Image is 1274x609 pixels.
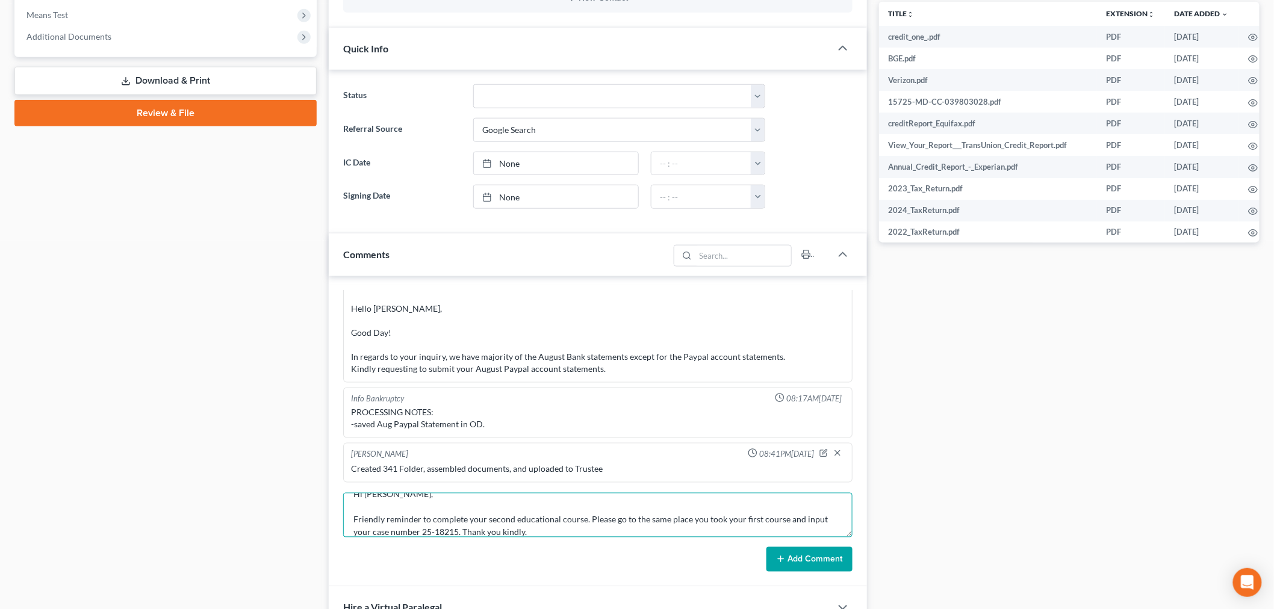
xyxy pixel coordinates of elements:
div: Open Intercom Messenger [1233,568,1262,597]
td: [DATE] [1165,91,1238,113]
a: Extensionunfold_more [1107,9,1155,18]
i: unfold_more [1148,11,1155,18]
label: Signing Date [337,185,467,209]
td: PDF [1097,69,1165,91]
td: 15725-MD-CC-039803028.pdf [879,91,1097,113]
a: Review & File [14,100,317,126]
a: None [474,152,638,175]
span: Additional Documents [26,31,111,42]
div: 4:54 PM EST [DATE] [DATE] Hello [PERSON_NAME], Good Day! In regards to your inquiry, we have majo... [351,279,845,375]
input: -- : -- [651,152,751,175]
td: [DATE] [1165,69,1238,91]
span: 08:41PM[DATE] [760,448,815,460]
label: Status [337,84,467,108]
td: [DATE] [1165,200,1238,221]
td: BGE.pdf [879,48,1097,69]
a: Date Added expand_more [1175,9,1229,18]
span: Comments [343,249,390,260]
i: unfold_more [907,11,915,18]
td: Verizon.pdf [879,69,1097,91]
td: [DATE] [1165,178,1238,200]
input: Search... [695,246,791,266]
td: 2023_Tax_Return.pdf [879,178,1097,200]
td: PDF [1097,48,1165,69]
span: Means Test [26,10,68,20]
td: PDF [1097,91,1165,113]
i: expand_more [1222,11,1229,18]
td: PDF [1097,26,1165,48]
td: View_Your_Report___TransUnion_Credit_Report.pdf [879,134,1097,156]
span: Quick Info [343,43,388,54]
td: [DATE] [1165,134,1238,156]
div: [PERSON_NAME] [351,448,408,460]
td: PDF [1097,200,1165,221]
td: PDF [1097,221,1165,243]
td: [DATE] [1165,221,1238,243]
input: -- : -- [651,185,751,208]
div: Info Bankruptcy [351,393,404,404]
span: 08:17AM[DATE] [787,393,842,404]
a: None [474,185,638,208]
td: 2022_TaxReturn.pdf [879,221,1097,243]
label: Referral Source [337,118,467,142]
td: 2024_TaxReturn.pdf [879,200,1097,221]
td: PDF [1097,156,1165,178]
label: IC Date [337,152,467,176]
td: creditReport_Equifax.pdf [879,113,1097,134]
div: PROCESSING NOTES: -saved Aug Paypal Statement in OD. [351,406,845,430]
div: Created 341 Folder, assembled documents, and uploaded to Trustee [351,463,845,475]
td: PDF [1097,113,1165,134]
td: [DATE] [1165,48,1238,69]
td: Annual_Credit_Report_-_Experian.pdf [879,156,1097,178]
td: PDF [1097,134,1165,156]
td: [DATE] [1165,113,1238,134]
button: Add Comment [766,547,853,572]
td: PDF [1097,178,1165,200]
td: [DATE] [1165,156,1238,178]
a: Titleunfold_more [889,9,915,18]
td: credit_one_.pdf [879,26,1097,48]
td: [DATE] [1165,26,1238,48]
a: Download & Print [14,67,317,95]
